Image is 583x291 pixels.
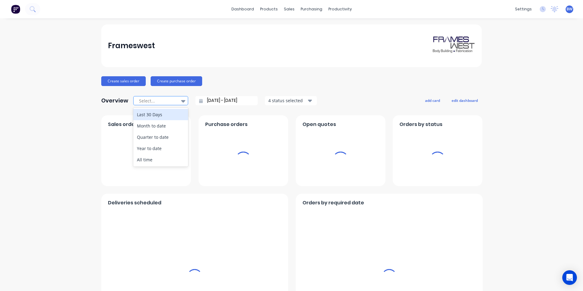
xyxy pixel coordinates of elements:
[151,76,202,86] button: Create purchase order
[421,96,444,104] button: add card
[133,131,188,143] div: Quarter to date
[512,5,535,14] div: settings
[133,109,188,120] div: Last 30 Days
[133,143,188,154] div: Year to date
[399,121,442,128] span: Orders by status
[567,6,572,12] span: BW
[205,121,248,128] span: Purchase orders
[108,199,161,207] span: Deliveries scheduled
[228,5,257,14] a: dashboard
[108,40,155,52] div: Frameswest
[562,270,577,285] div: Open Intercom Messenger
[325,5,355,14] div: productivity
[265,96,317,105] button: 4 status selected
[11,5,20,14] img: Factory
[101,95,128,107] div: Overview
[298,5,325,14] div: purchasing
[448,96,482,104] button: edit dashboard
[302,199,364,207] span: Orders by required date
[101,76,146,86] button: Create sales order
[268,97,307,104] div: 4 status selected
[133,154,188,165] div: All time
[133,120,188,131] div: Month to date
[302,121,336,128] span: Open quotes
[281,5,298,14] div: sales
[432,35,475,56] img: Frameswest
[108,121,140,128] span: Sales orders
[257,5,281,14] div: products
